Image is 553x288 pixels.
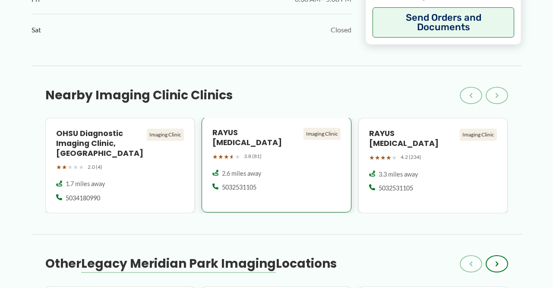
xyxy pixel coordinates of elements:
[392,152,397,163] span: ★
[358,118,508,213] a: RAYUS [MEDICAL_DATA] Imaging Clinic ★★★★★ 4.2 (234) 3.3 miles away 5032531105
[45,88,233,103] h3: Nearby Imaging Clinic Clinics
[460,255,482,272] button: ‹
[495,259,499,269] span: ›
[460,87,482,104] button: ‹
[229,151,235,162] span: ★
[401,152,421,162] span: 4.2 (234)
[375,152,380,163] span: ★
[224,151,229,162] span: ★
[218,151,224,162] span: ★
[235,151,240,162] span: ★
[386,152,392,163] span: ★
[79,161,84,173] span: ★
[369,129,457,149] h4: RAYUS [MEDICAL_DATA]
[469,259,473,269] span: ‹
[67,161,73,173] span: ★
[81,255,276,272] span: Legacy Meridian Park Imaging
[45,256,337,272] h3: Other Locations
[73,161,79,173] span: ★
[202,118,351,213] a: RAYUS [MEDICAL_DATA] Imaging Clinic ★★★★★ 3.8 (81) 2.6 miles away 5032531105
[303,128,341,140] div: Imaging Clinic
[88,162,102,172] span: 2.0 (4)
[212,128,300,148] h4: RAYUS [MEDICAL_DATA]
[32,23,41,36] span: Sat
[379,184,413,193] span: 5032531105
[486,87,508,104] button: ›
[222,169,261,178] span: 2.6 miles away
[62,161,67,173] span: ★
[45,118,195,213] a: OHSU Diagnostic Imaging Clinic, [GEOGRAPHIC_DATA] Imaging Clinic ★★★★★ 2.0 (4) 1.7 miles away 503...
[56,129,144,158] h4: OHSU Diagnostic Imaging Clinic, [GEOGRAPHIC_DATA]
[244,152,262,161] span: 3.8 (81)
[56,161,62,173] span: ★
[495,90,499,101] span: ›
[66,194,100,203] span: 5034180990
[469,90,473,101] span: ‹
[147,129,184,141] div: Imaging Clinic
[379,170,418,179] span: 3.3 miles away
[486,255,508,272] button: ›
[369,152,375,163] span: ★
[212,151,218,162] span: ★
[373,7,515,38] button: Send Orders and Documents
[380,152,386,163] span: ★
[222,183,256,192] span: 5032531105
[331,23,351,36] span: Closed
[66,180,105,188] span: 1.7 miles away
[460,129,497,141] div: Imaging Clinic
